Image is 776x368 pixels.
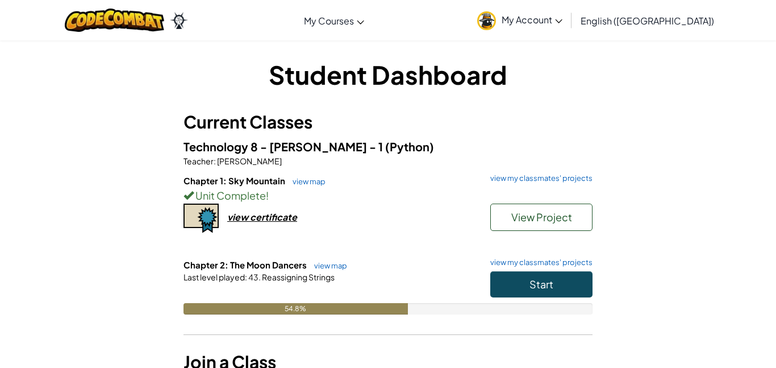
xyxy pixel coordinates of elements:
[308,261,347,270] a: view map
[183,259,308,270] span: Chapter 2: The Moon Dancers
[65,9,164,32] img: CodeCombat logo
[216,156,282,166] span: [PERSON_NAME]
[529,278,553,291] span: Start
[194,189,266,202] span: Unit Complete
[183,109,593,135] h3: Current Classes
[477,11,496,30] img: avatar
[245,272,247,282] span: :
[170,12,188,29] img: Ozaria
[266,189,269,202] span: !
[304,15,354,27] span: My Courses
[298,5,370,36] a: My Courses
[214,156,216,166] span: :
[261,272,335,282] span: Reassigning Strings
[183,204,219,233] img: certificate-icon.png
[287,177,326,186] a: view map
[385,139,434,154] span: (Python)
[183,57,593,92] h1: Student Dashboard
[490,204,593,231] button: View Project
[247,272,261,282] span: 43.
[227,211,297,223] div: view certificate
[490,271,593,297] button: Start
[485,259,593,266] a: view my classmates' projects
[472,2,568,38] a: My Account
[581,15,714,27] span: English ([GEOGRAPHIC_DATA])
[502,14,562,26] span: My Account
[183,156,214,166] span: Teacher
[183,139,385,154] span: Technology 8 - [PERSON_NAME] - 1
[183,303,408,315] div: 54.8%
[183,175,287,186] span: Chapter 1: Sky Mountain
[511,210,572,224] span: View Project
[183,211,297,223] a: view certificate
[485,175,593,182] a: view my classmates' projects
[575,5,720,36] a: English ([GEOGRAPHIC_DATA])
[183,272,245,282] span: Last level played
